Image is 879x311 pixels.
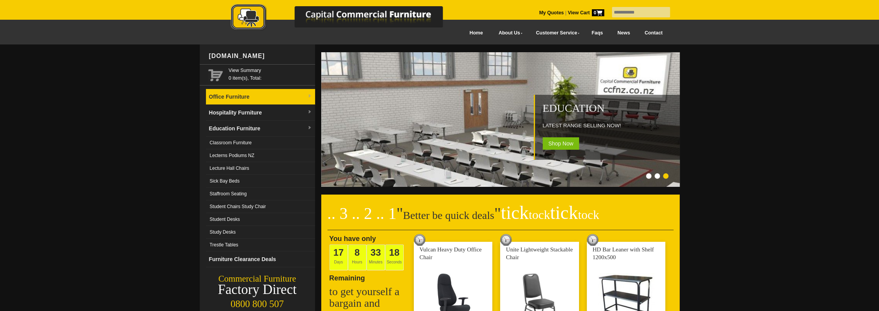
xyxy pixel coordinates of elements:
img: dropdown [307,110,312,114]
div: 0800 800 507 [200,295,315,309]
div: Commercial Furniture [200,273,315,284]
span: 17 [333,247,344,258]
a: Hospitality Furnituredropdown [206,105,315,121]
a: About Us [490,24,527,42]
a: Trestle Tables [206,239,315,251]
img: dropdown [307,94,312,99]
div: Factory Direct [200,284,315,295]
span: 0 item(s), Total: [229,67,312,81]
span: tock [529,208,550,222]
a: View Summary [229,67,312,74]
span: " [494,205,599,222]
a: Office Furnituredropdown [206,89,315,105]
a: Sick Bay Beds [206,175,315,188]
span: You have only [329,235,376,243]
span: 8 [355,247,360,258]
span: .. 3 .. 2 .. 1 [327,205,397,222]
strong: View Cart [568,10,604,15]
span: Minutes [367,244,385,270]
span: Remaining [329,271,365,282]
div: [DOMAIN_NAME] [206,44,315,68]
span: tock [578,208,599,222]
span: " [396,205,403,222]
a: Education LATEST RANGE SELLING NOW! Shop Now [321,183,681,188]
h2: Education [543,103,676,114]
a: Lecture Hall Chairs [206,162,315,175]
a: Faqs [584,24,610,42]
span: Seconds [385,244,404,270]
span: 18 [389,247,399,258]
span: 33 [370,247,381,258]
a: Customer Service [527,24,584,42]
a: Classroom Furniture [206,137,315,149]
a: Contact [637,24,670,42]
span: tick tick [501,202,599,223]
a: My Quotes [539,10,564,15]
a: Furniture Clearance Deals [206,251,315,267]
span: Days [329,244,348,270]
li: Page dot 1 [646,173,651,179]
p: LATEST RANGE SELLING NOW! [543,122,676,130]
a: Student Chairs Study Chair [206,200,315,213]
img: tick tock deal clock [414,234,425,246]
a: Student Desks [206,213,315,226]
a: Lecterns Podiums NZ [206,149,315,162]
img: dropdown [307,126,312,130]
a: Staffroom Seating [206,188,315,200]
h2: Better be quick deals [327,207,673,230]
img: tick tock deal clock [500,234,512,246]
a: News [610,24,637,42]
li: Page dot 2 [655,173,660,179]
span: Shop Now [543,137,579,150]
a: Education Furnituredropdown [206,121,315,137]
img: Education [321,52,681,187]
a: Capital Commercial Furniture Logo [209,4,480,34]
img: Capital Commercial Furniture Logo [209,4,480,32]
img: tick tock deal clock [587,234,598,246]
a: Study Desks [206,226,315,239]
span: Hours [348,244,367,270]
a: View Cart0 [566,10,604,15]
li: Page dot 3 [663,173,668,179]
span: 0 [592,9,604,16]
